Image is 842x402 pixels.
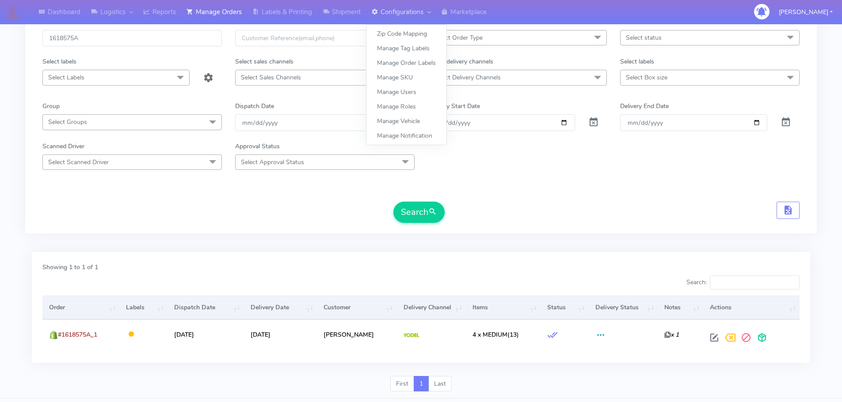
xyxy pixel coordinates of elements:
a: 1 [414,376,429,392]
a: Manage SKU [366,70,446,85]
th: Delivery Channel: activate to sort column ascending [396,296,465,319]
i: x 1 [664,331,679,339]
a: Manage Order Labels [366,56,446,70]
th: Customer: activate to sort column ascending [317,296,396,319]
th: Actions: activate to sort column ascending [703,296,800,319]
label: Select delivery channels [428,57,493,66]
label: Select sales channels [235,57,293,66]
span: Select Labels [48,73,84,82]
span: Select Delivery Channels [434,73,501,82]
th: Order: activate to sort column ascending [42,296,119,319]
th: Labels: activate to sort column ascending [119,296,168,319]
label: Select labels [620,57,654,66]
img: Yodel [404,333,419,338]
img: shopify.png [49,331,58,339]
input: Customer Reference(email,phone) [235,30,415,46]
label: Delivery End Date [620,101,669,111]
td: [DATE] [244,319,317,349]
th: Delivery Status: activate to sort column ascending [589,296,658,319]
span: 4 x MEDIUM [472,331,507,339]
span: Select Approval Status [241,158,304,166]
span: (13) [472,331,519,339]
label: Dispatch Date [235,101,274,111]
span: Select Scanned Driver [48,158,109,166]
span: Select Sales Channels [241,73,301,82]
a: Manage Users [366,85,446,99]
span: Select Order Type [434,34,483,42]
input: Order Id [42,30,222,46]
th: Status: activate to sort column ascending [541,296,589,319]
label: Delivery Start Date [428,101,480,111]
a: Manage Vehicle [366,114,446,128]
input: Search: [710,275,800,289]
td: [PERSON_NAME] [317,319,396,349]
label: Search: [686,275,800,289]
th: Dispatch Date: activate to sort column ascending [168,296,244,319]
label: Scanned Driver [42,142,84,151]
td: [DATE] [168,319,244,349]
a: Zip Code Mapping [366,26,446,41]
span: #1618575A_1 [58,331,97,339]
span: Select Box size [626,73,667,82]
th: Delivery Date: activate to sort column ascending [244,296,317,319]
label: Group [42,101,60,111]
th: Items: activate to sort column ascending [466,296,541,319]
a: Manage Tag Labels [366,41,446,56]
span: Select Groups [48,118,87,126]
th: Notes: activate to sort column ascending [658,296,703,319]
label: Showing 1 to 1 of 1 [42,263,98,272]
span: Select status [626,34,662,42]
button: [PERSON_NAME] [772,3,839,21]
a: Manage Notification [366,128,446,143]
label: Select labels [42,57,76,66]
button: Search [393,202,445,223]
a: Manage Roles [366,99,446,114]
label: Approval Status [235,142,280,151]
